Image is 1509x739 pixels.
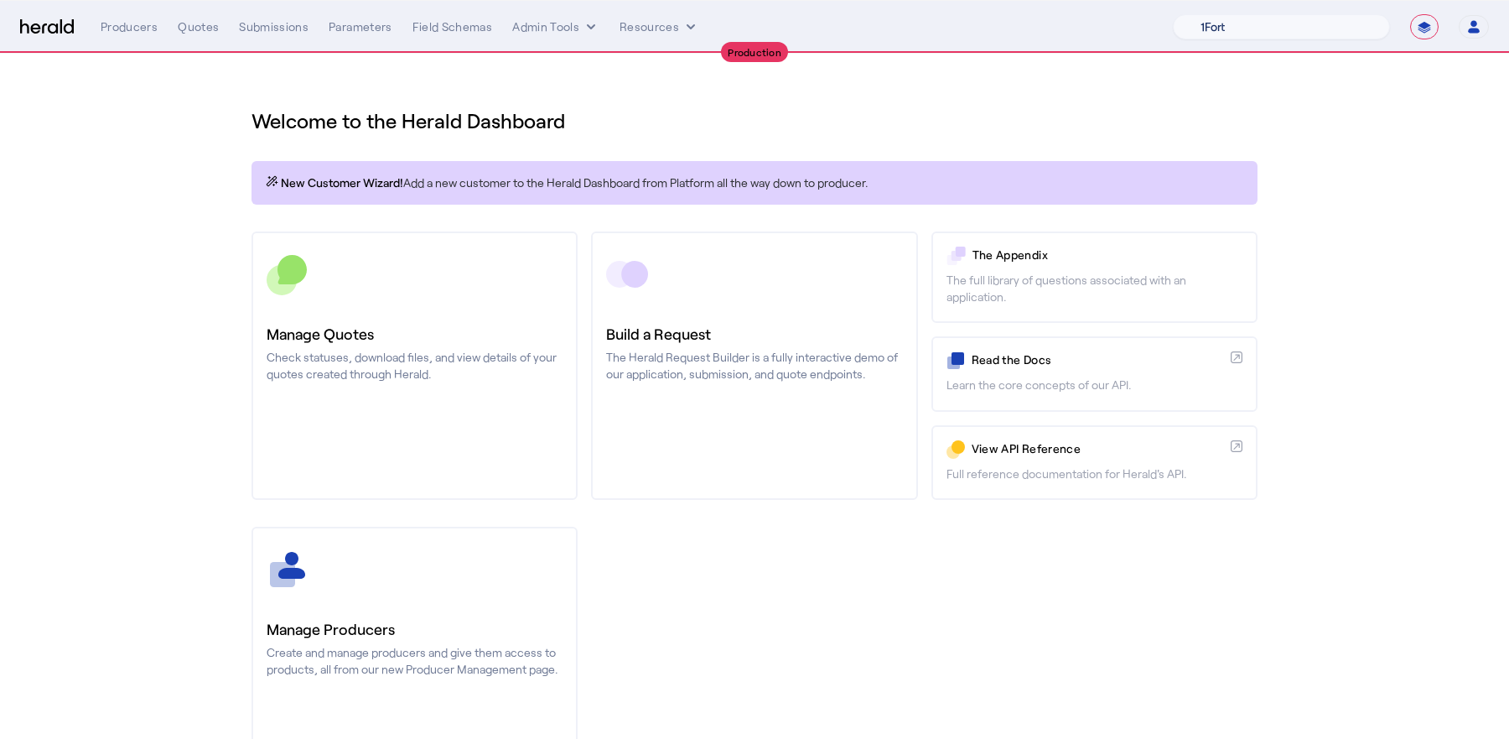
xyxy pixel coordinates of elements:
[412,18,493,35] div: Field Schemas
[931,232,1257,323] a: The AppendixThe full library of questions associated with an application.
[251,107,1257,134] h1: Welcome to the Herald Dashboard
[239,18,309,35] div: Submissions
[101,18,158,35] div: Producers
[267,349,563,383] p: Check statuses, download files, and view details of your quotes created through Herald.
[20,19,74,35] img: Herald Logo
[946,272,1242,305] p: The full library of questions associated with an application.
[265,174,1244,191] p: Add a new customer to the Herald Dashboard from Platform all the way down to producer.
[620,18,699,35] button: Resources dropdown menu
[946,466,1242,482] p: Full reference documentation for Herald's API.
[251,232,578,500] a: Manage QuotesCheck statuses, download files, and view details of your quotes created through Herald.
[512,18,599,35] button: internal dropdown menu
[267,617,563,641] h3: Manage Producers
[329,18,392,35] div: Parameters
[946,377,1242,393] p: Learn the core concepts of our API.
[591,232,917,500] a: Build a RequestThe Herald Request Builder is a fully interactive demo of our application, submiss...
[606,349,902,383] p: The Herald Request Builder is a fully interactive demo of our application, submission, and quote ...
[972,351,1224,368] p: Read the Docs
[972,247,1242,263] p: The Appendix
[267,322,563,346] h3: Manage Quotes
[267,644,563,678] p: Create and manage producers and give them access to products, all from our new Producer Managemen...
[606,322,902,346] h3: Build a Request
[972,440,1224,457] p: View API Reference
[721,42,788,62] div: Production
[931,425,1257,500] a: View API ReferenceFull reference documentation for Herald's API.
[281,174,403,191] span: New Customer Wizard!
[178,18,219,35] div: Quotes
[931,336,1257,411] a: Read the DocsLearn the core concepts of our API.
